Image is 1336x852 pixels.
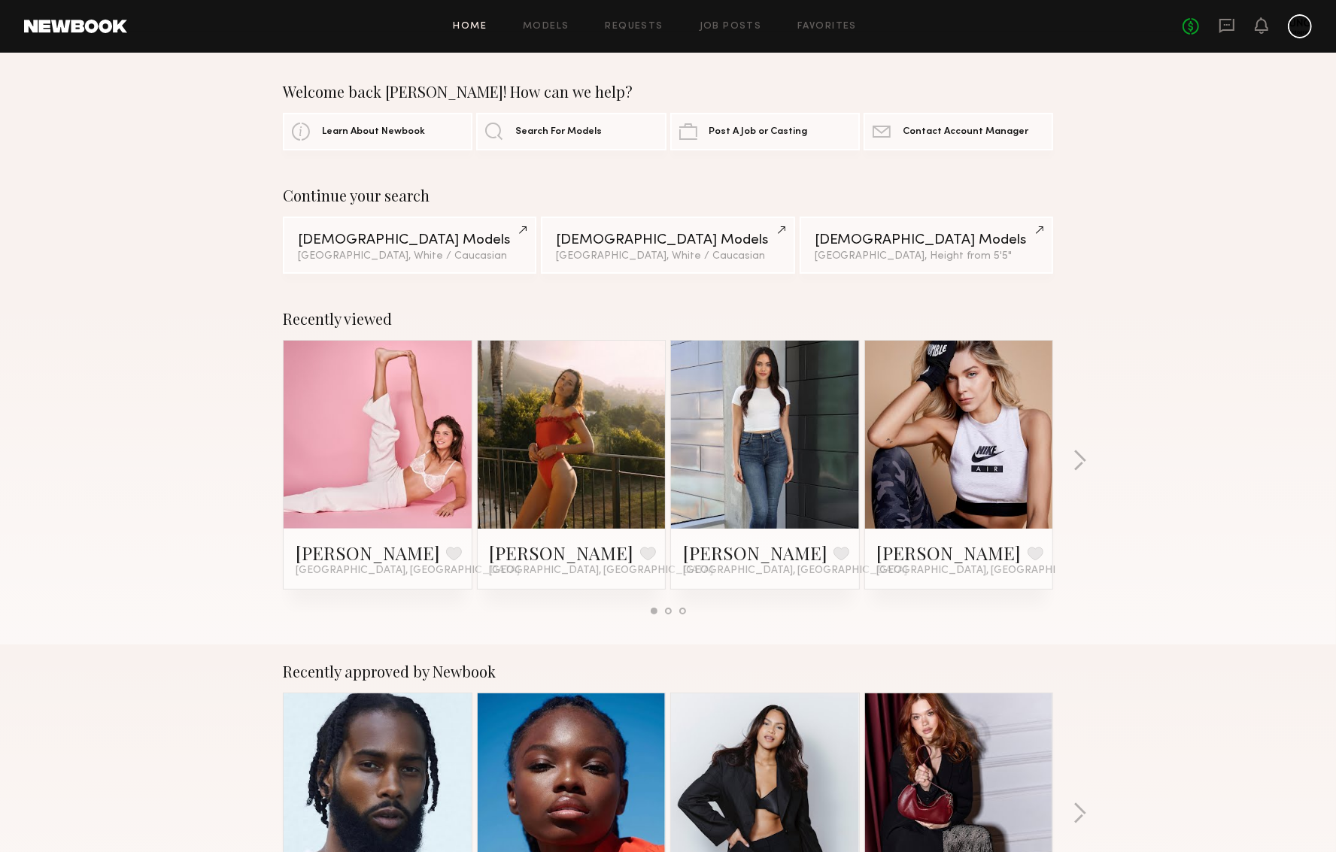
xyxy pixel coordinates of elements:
[476,113,666,150] a: Search For Models
[556,251,779,262] div: [GEOGRAPHIC_DATA], White / Caucasian
[864,113,1053,150] a: Contact Account Manager
[683,565,907,577] span: [GEOGRAPHIC_DATA], [GEOGRAPHIC_DATA]
[283,310,1053,328] div: Recently viewed
[903,127,1028,137] span: Contact Account Manager
[322,127,425,137] span: Learn About Newbook
[815,233,1038,247] div: [DEMOGRAPHIC_DATA] Models
[283,83,1053,101] div: Welcome back [PERSON_NAME]! How can we help?
[700,22,762,32] a: Job Posts
[283,662,1053,681] div: Recently approved by Newbook
[296,541,440,565] a: [PERSON_NAME]
[298,251,521,262] div: [GEOGRAPHIC_DATA], White / Caucasian
[490,541,634,565] a: [PERSON_NAME]
[800,217,1053,274] a: [DEMOGRAPHIC_DATA] Models[GEOGRAPHIC_DATA], Height from 5'5"
[877,541,1022,565] a: [PERSON_NAME]
[606,22,663,32] a: Requests
[670,113,860,150] a: Post A Job or Casting
[490,565,714,577] span: [GEOGRAPHIC_DATA], [GEOGRAPHIC_DATA]
[523,22,569,32] a: Models
[283,186,1053,205] div: Continue your search
[815,251,1038,262] div: [GEOGRAPHIC_DATA], Height from 5'5"
[556,233,779,247] div: [DEMOGRAPHIC_DATA] Models
[298,233,521,247] div: [DEMOGRAPHIC_DATA] Models
[797,22,857,32] a: Favorites
[877,565,1101,577] span: [GEOGRAPHIC_DATA], [GEOGRAPHIC_DATA]
[541,217,794,274] a: [DEMOGRAPHIC_DATA] Models[GEOGRAPHIC_DATA], White / Caucasian
[515,127,602,137] span: Search For Models
[683,541,827,565] a: [PERSON_NAME]
[709,127,808,137] span: Post A Job or Casting
[283,113,472,150] a: Learn About Newbook
[283,217,536,274] a: [DEMOGRAPHIC_DATA] Models[GEOGRAPHIC_DATA], White / Caucasian
[296,565,520,577] span: [GEOGRAPHIC_DATA], [GEOGRAPHIC_DATA]
[454,22,487,32] a: Home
